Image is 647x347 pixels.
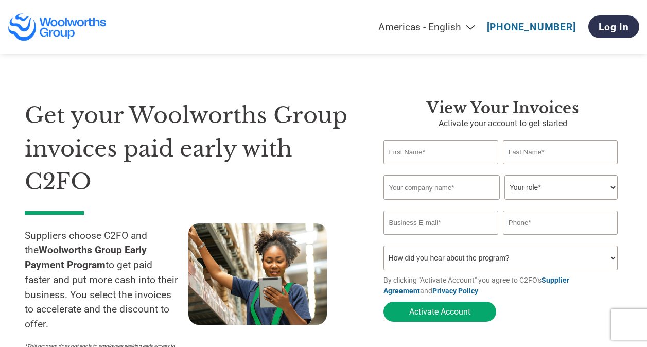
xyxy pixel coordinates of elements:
input: First Name* [383,140,498,164]
h1: Get your Woolworths Group invoices paid early with C2FO [25,99,353,199]
input: Your company name* [383,175,500,200]
button: Activate Account [383,302,496,322]
input: Invalid Email format [383,211,498,235]
a: Privacy Policy [432,287,478,295]
img: supply chain worker [188,223,327,325]
select: Title/Role [504,175,618,200]
a: Log In [588,15,639,38]
div: Inavlid Phone Number [503,236,618,241]
h3: View Your Invoices [383,99,622,117]
strong: Woolworths Group Early Payment Program [25,244,147,271]
p: By clicking "Activate Account" you agree to C2FO's and [383,275,622,297]
input: Last Name* [503,140,618,164]
div: Invalid company name or company name is too long [383,201,618,206]
div: Inavlid Email Address [383,236,498,241]
a: [PHONE_NUMBER] [487,21,576,33]
div: Invalid last name or last name is too long [503,165,618,171]
p: Activate your account to get started [383,117,622,130]
img: Woolworths Group [8,13,107,41]
input: Phone* [503,211,618,235]
div: Invalid first name or first name is too long [383,165,498,171]
p: Suppliers choose C2FO and the to get paid faster and put more cash into their business. You selec... [25,229,188,333]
